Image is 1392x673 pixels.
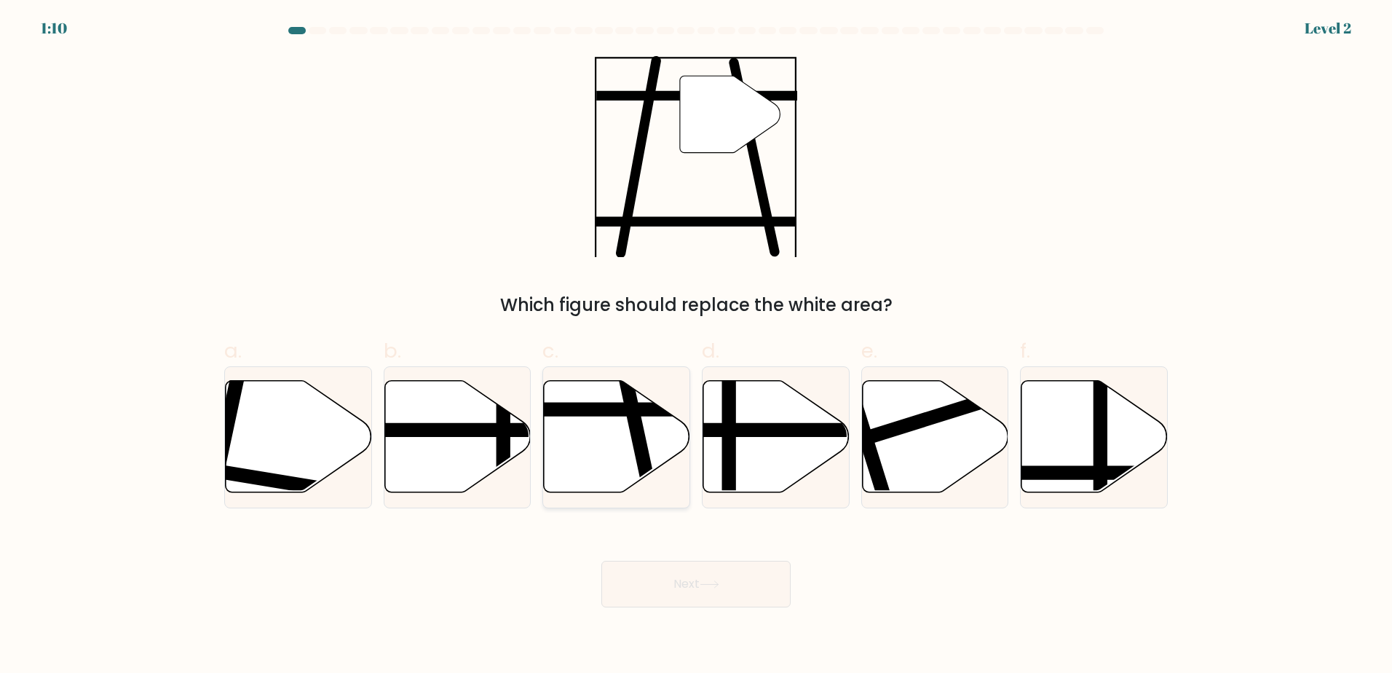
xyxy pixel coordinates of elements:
[1020,336,1030,365] span: f.
[384,336,401,365] span: b.
[601,561,791,607] button: Next
[224,336,242,365] span: a.
[861,336,877,365] span: e.
[680,76,780,152] g: "
[542,336,558,365] span: c.
[1305,17,1351,39] div: Level 2
[233,292,1159,318] div: Which figure should replace the white area?
[41,17,67,39] div: 1:10
[702,336,719,365] span: d.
